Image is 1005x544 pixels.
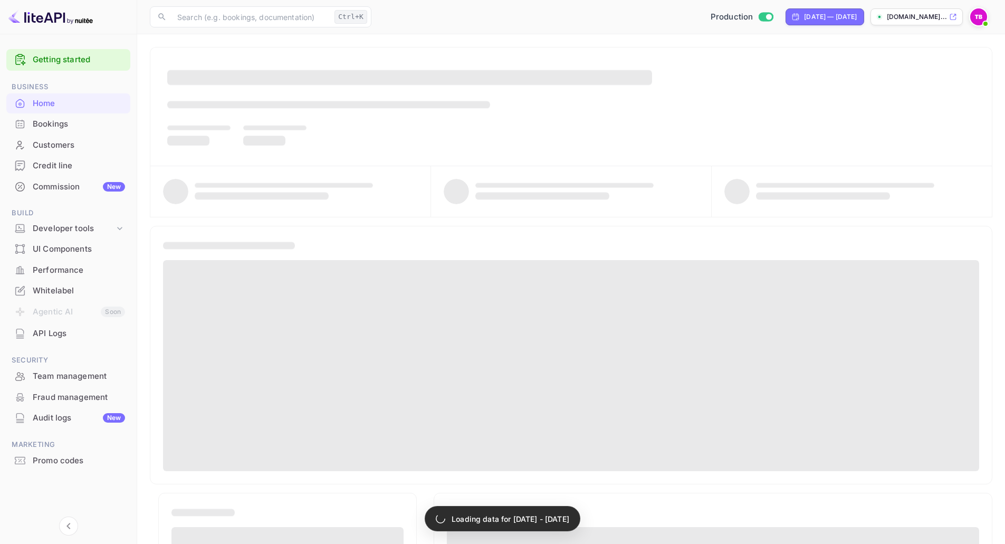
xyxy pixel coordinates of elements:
[33,223,114,235] div: Developer tools
[711,11,753,23] span: Production
[6,239,130,259] a: UI Components
[6,260,130,281] div: Performance
[6,114,130,135] div: Bookings
[6,387,130,407] a: Fraud management
[6,451,130,470] a: Promo codes
[452,513,569,524] p: Loading data for [DATE] - [DATE]
[59,517,78,536] button: Collapse navigation
[33,455,125,467] div: Promo codes
[103,182,125,192] div: New
[6,408,130,427] a: Audit logsNew
[33,139,125,151] div: Customers
[33,328,125,340] div: API Logs
[6,156,130,176] div: Credit line
[6,239,130,260] div: UI Components
[6,366,130,386] a: Team management
[6,323,130,343] a: API Logs
[33,370,125,383] div: Team management
[334,10,367,24] div: Ctrl+K
[33,118,125,130] div: Bookings
[171,6,330,27] input: Search (e.g. bookings, documentation)
[33,54,125,66] a: Getting started
[6,355,130,366] span: Security
[6,156,130,175] a: Credit line
[33,392,125,404] div: Fraud management
[33,181,125,193] div: Commission
[6,177,130,197] div: CommissionNew
[6,207,130,219] span: Build
[887,12,947,22] p: [DOMAIN_NAME]...
[6,219,130,238] div: Developer tools
[6,387,130,408] div: Fraud management
[804,12,857,22] div: [DATE] — [DATE]
[103,413,125,423] div: New
[706,11,778,23] div: Switch to Sandbox mode
[33,264,125,276] div: Performance
[33,160,125,172] div: Credit line
[6,281,130,301] div: Whitelabel
[6,135,130,156] div: Customers
[6,114,130,133] a: Bookings
[6,81,130,93] span: Business
[33,285,125,297] div: Whitelabel
[6,260,130,280] a: Performance
[6,323,130,344] div: API Logs
[970,8,987,25] img: Traveloka B2C
[6,366,130,387] div: Team management
[33,243,125,255] div: UI Components
[6,135,130,155] a: Customers
[8,8,93,25] img: LiteAPI logo
[6,93,130,114] div: Home
[6,439,130,451] span: Marketing
[6,451,130,471] div: Promo codes
[6,408,130,428] div: Audit logsNew
[6,177,130,196] a: CommissionNew
[33,412,125,424] div: Audit logs
[6,49,130,71] div: Getting started
[6,93,130,113] a: Home
[33,98,125,110] div: Home
[6,281,130,300] a: Whitelabel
